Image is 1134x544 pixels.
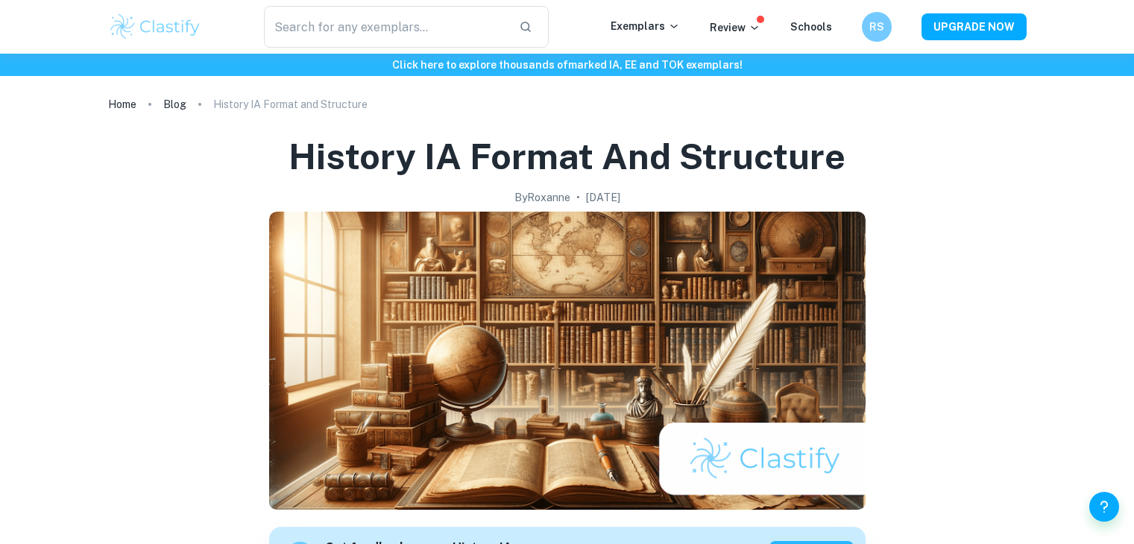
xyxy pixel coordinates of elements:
input: Search for any exemplars... [264,6,508,48]
button: Help and Feedback [1089,492,1119,522]
img: Clastify logo [108,12,203,42]
img: History IA Format and Structure cover image [269,212,866,510]
a: Home [108,94,136,115]
button: UPGRADE NOW [922,13,1027,40]
h2: By Roxanne [514,189,570,206]
a: Schools [790,21,832,33]
h6: Click here to explore thousands of marked IA, EE and TOK exemplars ! [3,57,1131,73]
p: History IA Format and Structure [213,96,368,113]
h2: [DATE] [586,189,620,206]
p: • [576,189,580,206]
button: RS [862,12,892,42]
p: Exemplars [611,18,680,34]
h6: RS [868,19,885,35]
a: Blog [163,94,186,115]
h1: History IA Format and Structure [289,133,845,180]
p: Review [710,19,760,36]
